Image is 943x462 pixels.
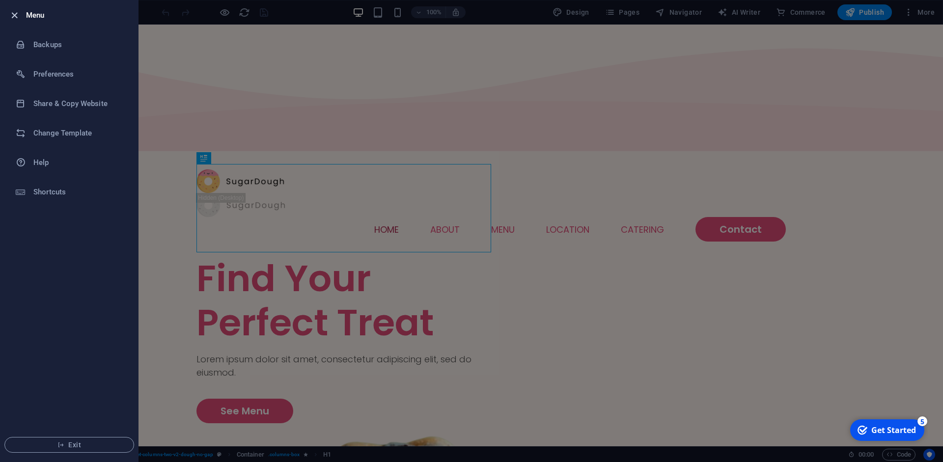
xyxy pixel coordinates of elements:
div: 5 [73,1,83,11]
h6: Help [33,157,124,168]
h6: Preferences [33,68,124,80]
span: Exit [13,441,126,449]
h6: Menu [26,9,130,21]
button: Exit [4,437,134,453]
a: Help [0,148,138,177]
div: Get Started 5 items remaining, 0% complete [5,4,80,26]
h6: Backups [33,39,124,51]
h6: Share & Copy Website [33,98,124,109]
h6: Change Template [33,127,124,139]
div: Get Started [27,9,71,20]
h6: Shortcuts [33,186,124,198]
